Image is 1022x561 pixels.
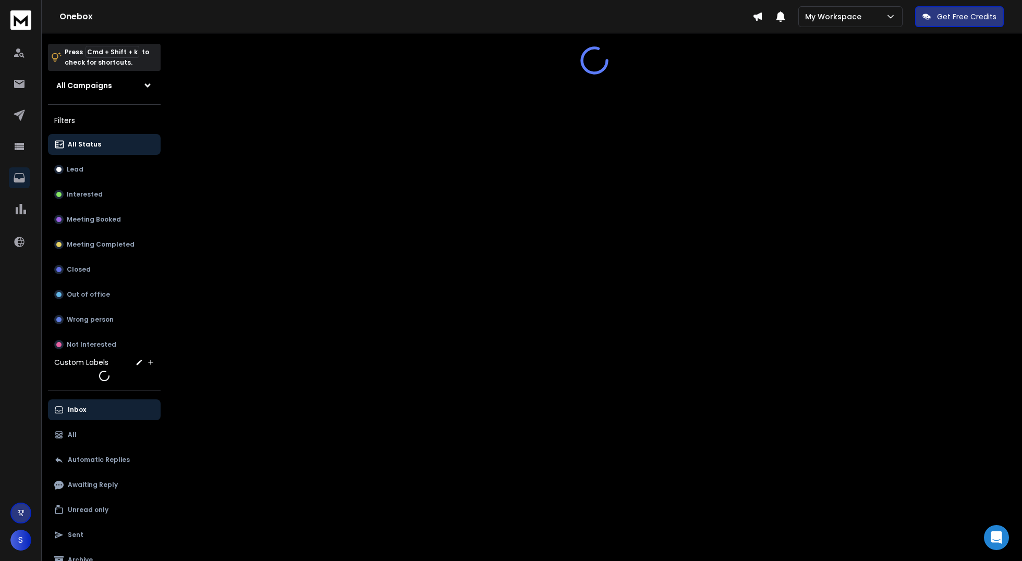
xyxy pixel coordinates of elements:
[915,6,1004,27] button: Get Free Credits
[48,184,161,205] button: Interested
[54,357,108,368] h3: Custom Labels
[48,499,161,520] button: Unread only
[67,315,114,324] p: Wrong person
[48,309,161,330] button: Wrong person
[48,75,161,96] button: All Campaigns
[48,424,161,445] button: All
[67,265,91,274] p: Closed
[48,474,161,495] button: Awaiting Reply
[984,525,1009,550] div: Open Intercom Messenger
[68,406,86,414] p: Inbox
[68,506,108,514] p: Unread only
[65,47,149,68] p: Press to check for shortcuts.
[10,530,31,551] button: S
[59,10,752,23] h1: Onebox
[48,209,161,230] button: Meeting Booked
[48,334,161,355] button: Not Interested
[67,240,135,249] p: Meeting Completed
[68,481,118,489] p: Awaiting Reply
[48,259,161,280] button: Closed
[68,531,83,539] p: Sent
[48,234,161,255] button: Meeting Completed
[67,190,103,199] p: Interested
[67,215,121,224] p: Meeting Booked
[48,284,161,305] button: Out of office
[67,340,116,349] p: Not Interested
[48,449,161,470] button: Automatic Replies
[10,10,31,30] img: logo
[48,399,161,420] button: Inbox
[937,11,996,22] p: Get Free Credits
[67,290,110,299] p: Out of office
[48,113,161,128] h3: Filters
[68,431,77,439] p: All
[48,525,161,545] button: Sent
[67,165,83,174] p: Lead
[86,46,139,58] span: Cmd + Shift + k
[48,134,161,155] button: All Status
[68,456,130,464] p: Automatic Replies
[56,80,112,91] h1: All Campaigns
[68,140,101,149] p: All Status
[48,159,161,180] button: Lead
[805,11,866,22] p: My Workspace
